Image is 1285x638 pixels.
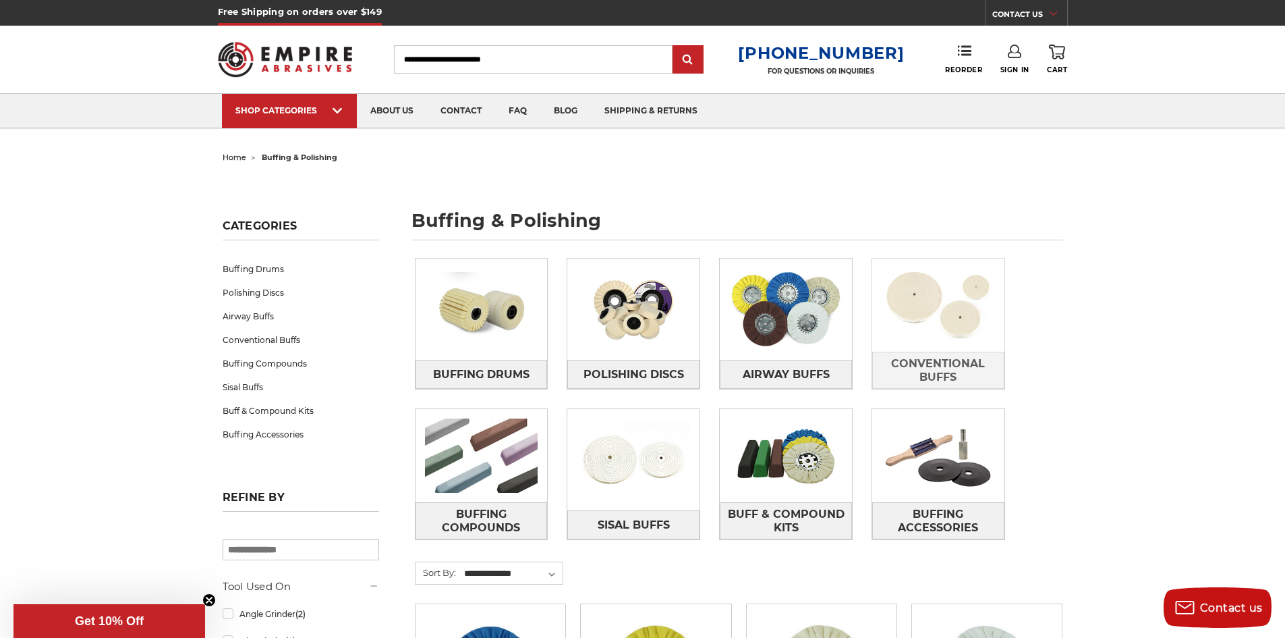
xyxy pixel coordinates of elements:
div: SHOP CATEGORIES [235,105,343,115]
a: Polishing Discs [223,281,379,304]
a: contact [427,94,495,128]
h5: Refine by [223,491,379,512]
button: Contact us [1164,587,1272,628]
a: shipping & returns [591,94,711,128]
a: Conventional Buffs [872,352,1004,389]
a: home [223,153,246,162]
span: Contact us [1200,602,1263,614]
a: Buffing Compounds [223,352,379,375]
span: Airway Buffs [743,363,830,386]
a: Airway Buffs [223,304,379,328]
a: Sisal Buffs [567,510,699,539]
button: Close teaser [202,593,216,607]
img: Polishing Discs [567,263,699,356]
p: FOR QUESTIONS OR INQUIRIES [738,67,904,76]
a: Conventional Buffs [223,328,379,352]
a: Angle Grinder [223,602,379,626]
input: Submit [675,47,702,74]
span: Reorder [945,65,982,74]
div: Get 10% OffClose teaser [13,604,205,638]
a: Buff & Compound Kits [720,502,852,539]
label: Sort By: [416,562,456,583]
a: Cart [1047,45,1067,74]
img: Conventional Buffs [872,259,1004,352]
img: Sisal Buffs [567,413,699,506]
a: Buffing Accessories [872,502,1004,539]
a: Reorder [945,45,982,74]
select: Sort By: [462,564,563,584]
a: Buffing Accessories [223,423,379,446]
img: Buffing Accessories [872,409,1004,502]
span: Buffing Compounds [416,503,547,539]
a: Polishing Discs [567,360,699,389]
a: Buffing Drums [223,257,379,281]
img: Airway Buffs [720,263,852,356]
img: Empire Abrasives [218,33,353,86]
a: faq [495,94,540,128]
span: Cart [1047,65,1067,74]
span: (2) [295,609,306,619]
span: buffing & polishing [262,153,337,162]
span: Polishing Discs [583,363,684,386]
span: Get 10% Off [75,614,144,628]
span: Sign In [1000,65,1029,74]
span: Conventional Buffs [873,352,1004,389]
h1: buffing & polishing [411,211,1063,240]
a: Sisal Buffs [223,375,379,399]
a: CONTACT US [992,7,1067,26]
span: Buffing Drums [433,363,530,386]
a: about us [357,94,427,128]
a: Buffing Compounds [416,502,548,539]
a: Buff & Compound Kits [223,399,379,423]
span: Sisal Buffs [598,514,670,537]
span: Buffing Accessories [873,503,1004,539]
h5: Tool Used On [223,579,379,595]
span: Buff & Compound Kits [720,503,851,539]
a: Airway Buffs [720,360,852,389]
img: Buffing Compounds [416,409,548,502]
a: blog [540,94,591,128]
h5: Categories [223,219,379,240]
a: Buffing Drums [416,360,548,389]
img: Buff & Compound Kits [720,409,852,502]
img: Buffing Drums [416,263,548,356]
a: [PHONE_NUMBER] [738,43,904,63]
